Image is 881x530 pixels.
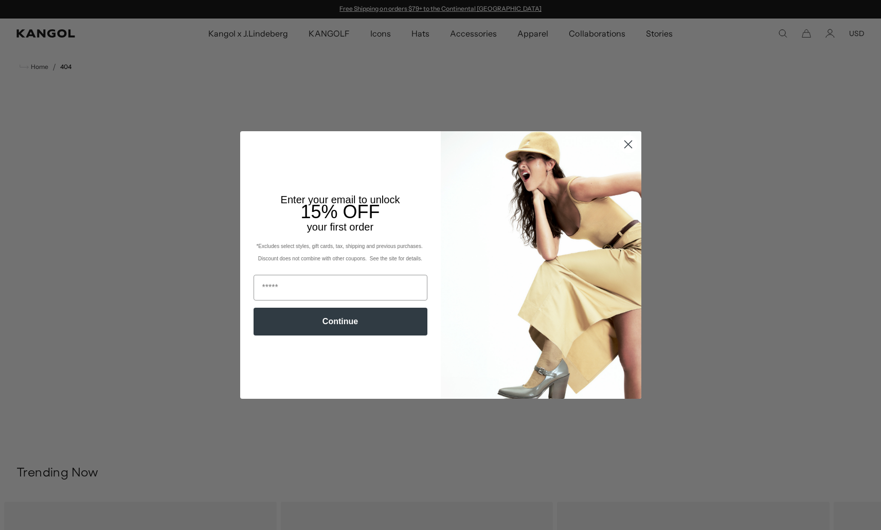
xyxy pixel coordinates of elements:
span: your first order [307,221,373,233]
span: Enter your email to unlock [281,194,400,205]
button: Close dialog [619,135,637,153]
input: Email [254,275,427,301]
img: 93be19ad-e773-4382-80b9-c9d740c9197f.jpeg [441,131,641,399]
span: *Excludes select styles, gift cards, tax, shipping and previous purchases. Discount does not comb... [256,243,424,261]
span: 15% OFF [300,201,380,222]
button: Continue [254,308,427,335]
